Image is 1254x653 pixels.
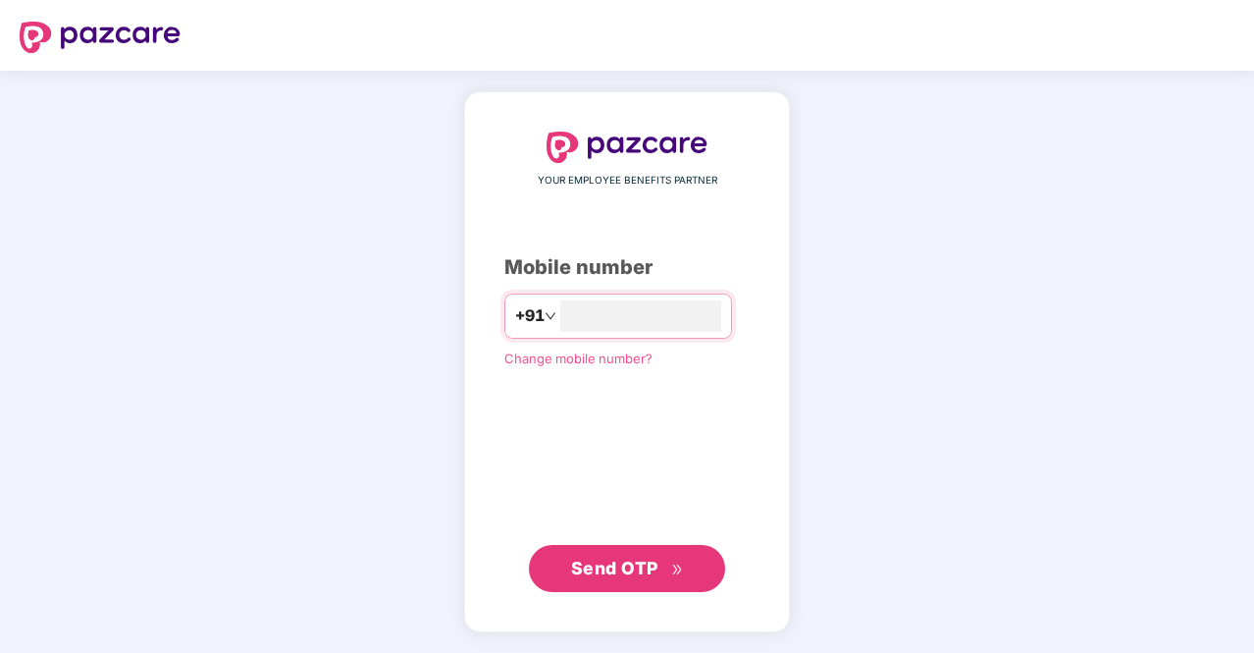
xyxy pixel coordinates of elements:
[547,132,707,163] img: logo
[20,22,181,53] img: logo
[504,351,653,366] a: Change mobile number?
[529,545,725,592] button: Send OTPdouble-right
[515,303,545,328] span: +91
[538,173,717,189] span: YOUR EMPLOYEE BENEFITS PARTNER
[671,564,684,576] span: double-right
[571,558,658,578] span: Send OTP
[504,252,750,283] div: Mobile number
[545,310,556,322] span: down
